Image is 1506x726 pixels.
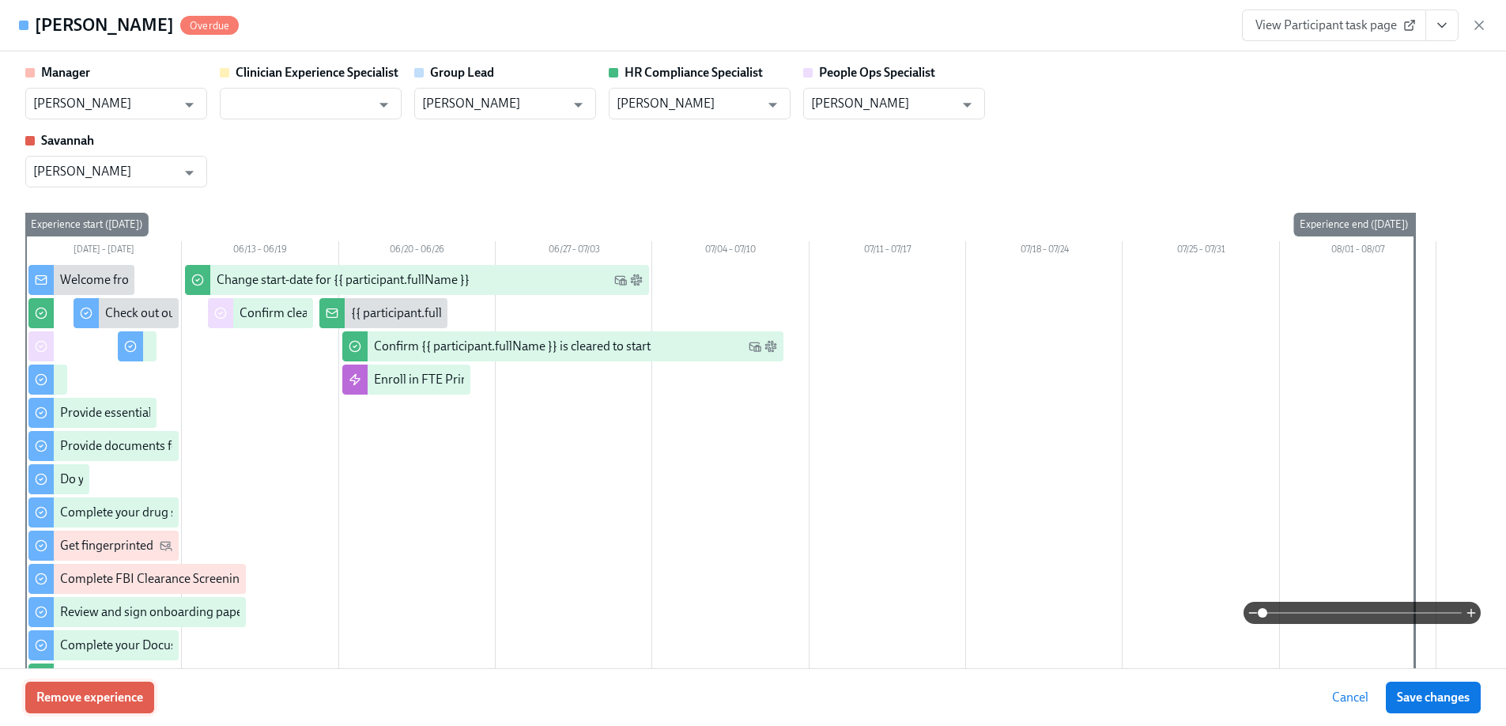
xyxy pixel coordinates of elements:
div: Get fingerprinted [60,537,153,554]
button: Open [177,93,202,117]
button: Save changes [1386,682,1481,713]
strong: Group Lead [430,65,494,80]
div: Confirm {{ participant.fullName }} is cleared to start [374,338,651,355]
svg: Slack [630,274,643,286]
span: Remove experience [36,690,143,705]
button: Open [372,93,396,117]
strong: People Ops Specialist [819,65,935,80]
button: Open [177,161,202,185]
div: 07/11 – 07/17 [810,241,966,262]
div: Change start-date for {{ participant.fullName }} [217,271,470,289]
div: Experience start ([DATE]) [25,213,149,236]
strong: Manager [41,65,90,80]
strong: HR Compliance Specialist [625,65,763,80]
div: 08/01 – 08/07 [1280,241,1436,262]
h4: [PERSON_NAME] [35,13,174,37]
div: Enroll in FTE Primary Therapists Onboarding [374,371,617,388]
span: View Participant task page [1255,17,1413,33]
div: Experience end ([DATE]) [1293,213,1414,236]
div: 06/27 – 07/03 [496,241,652,262]
strong: Clinician Experience Specialist [236,65,398,80]
span: Overdue [180,20,239,32]
div: Complete your drug screening [60,504,224,521]
span: Save changes [1397,690,1470,705]
div: [DATE] – [DATE] [25,241,182,262]
button: Open [566,93,591,117]
span: Cancel [1332,690,1368,705]
button: Open [761,93,785,117]
a: View Participant task page [1242,9,1426,41]
button: Cancel [1321,682,1380,713]
div: 07/18 – 07/24 [966,241,1123,262]
svg: Personal Email [160,539,172,552]
button: View task page [1425,9,1459,41]
div: 06/20 – 06/26 [339,241,496,262]
strong: Savannah [41,133,94,148]
div: 07/25 – 07/31 [1123,241,1279,262]
div: Provide documents for your I9 verification [60,437,287,455]
button: Remove experience [25,682,154,713]
svg: Slack [764,340,777,353]
div: Check out our recommended laptop specs [105,304,332,322]
div: Do your background check in Checkr [60,471,257,488]
div: Complete FBI Clearance Screening AFTER Fingerprinting [60,570,368,588]
div: 06/13 – 06/19 [182,241,338,262]
div: Register on the [US_STATE] [MEDICAL_DATA] website [149,338,441,355]
div: Complete your Docusign forms [60,637,228,654]
svg: Work Email [614,274,627,286]
div: Fill out the onboarding form [60,371,213,388]
div: Confirm cleared by People Ops [240,304,406,322]
div: Provide essential professional documentation [60,404,307,422]
div: Welcome from the Charlie Health Compliance Team 👋 [60,271,357,289]
svg: Work Email [749,340,761,353]
button: Open [955,93,979,117]
div: {{ participant.fullName }} has filled out the onboarding form [351,304,674,322]
div: 07/04 – 07/10 [652,241,809,262]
